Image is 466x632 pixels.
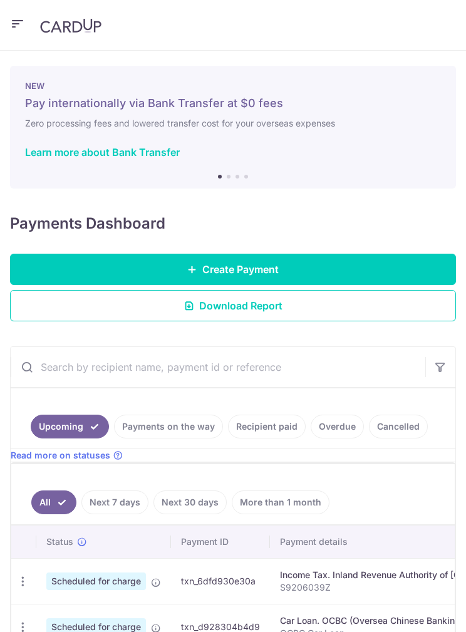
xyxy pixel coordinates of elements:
span: Scheduled for charge [46,572,146,590]
span: Create Payment [202,262,279,277]
span: Download Report [199,298,282,313]
a: Recipient paid [228,415,306,438]
a: Learn more about Bank Transfer [25,146,180,158]
a: Payments on the way [114,415,223,438]
p: NEW [25,81,441,91]
a: Download Report [10,290,456,321]
th: Payment ID [171,526,270,558]
a: Next 30 days [153,490,227,514]
td: txn_6dfd930e30a [171,558,270,604]
input: Search by recipient name, payment id or reference [11,347,425,387]
h6: Zero processing fees and lowered transfer cost for your overseas expenses [25,116,441,131]
a: Create Payment [10,254,456,285]
h5: Pay internationally via Bank Transfer at $0 fees [25,96,441,111]
a: More than 1 month [232,490,329,514]
a: Upcoming [31,415,109,438]
a: Next 7 days [81,490,148,514]
a: Cancelled [369,415,428,438]
img: CardUp [40,18,101,33]
a: All [31,490,76,514]
a: Read more on statuses [11,449,123,462]
h4: Payments Dashboard [10,214,165,234]
span: Read more on statuses [11,449,110,462]
span: Status [46,536,73,548]
a: Overdue [311,415,364,438]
